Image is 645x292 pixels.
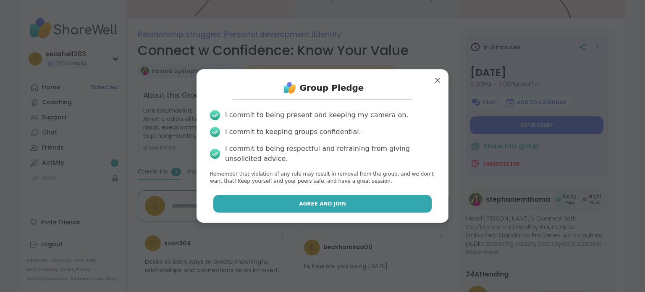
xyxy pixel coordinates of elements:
div: I commit to being respectful and refraining from giving unsolicited advice. [225,144,435,164]
h1: Group Pledge [300,82,364,94]
div: I commit to being present and keeping my camera on. [225,110,408,120]
img: ShareWell Logo [281,79,298,96]
span: Agree and Join [299,200,346,208]
p: Remember that violation of any rule may result in removal from the group, and we don’t want that!... [210,171,435,185]
div: I commit to keeping groups confidential. [225,127,361,137]
button: Agree and Join [213,195,432,213]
